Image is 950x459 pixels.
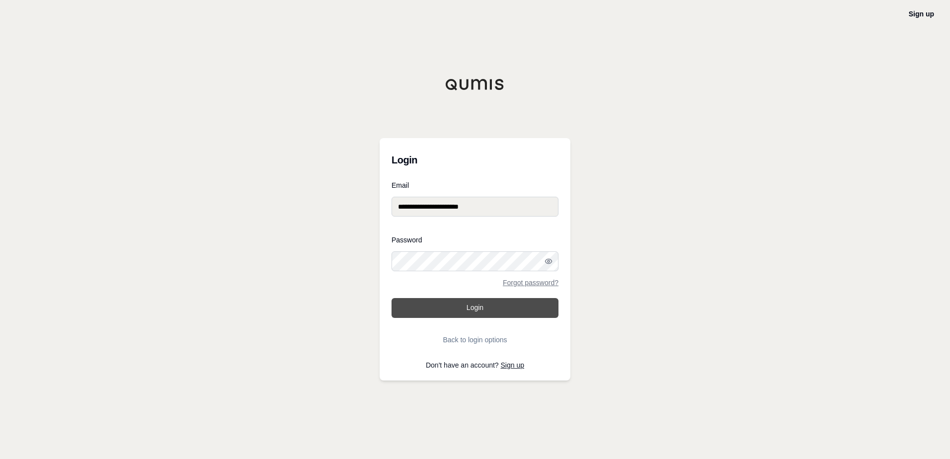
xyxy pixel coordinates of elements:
[392,362,558,369] p: Don't have an account?
[392,150,558,170] h3: Login
[392,330,558,350] button: Back to login options
[392,236,558,243] label: Password
[503,279,558,286] a: Forgot password?
[392,298,558,318] button: Login
[501,361,524,369] a: Sign up
[392,182,558,189] label: Email
[909,10,934,18] a: Sign up
[445,78,505,90] img: Qumis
